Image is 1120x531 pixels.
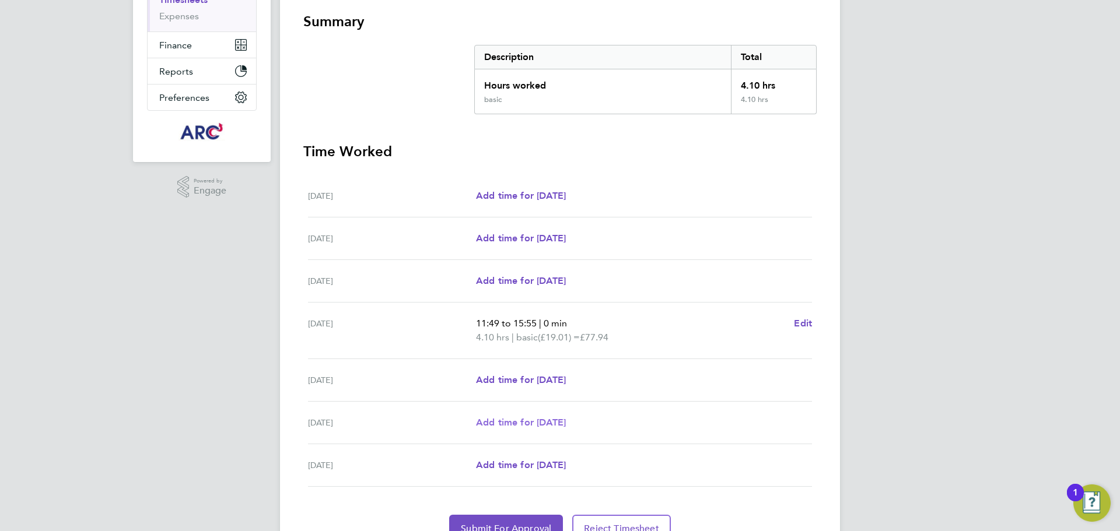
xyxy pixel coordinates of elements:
span: | [512,332,514,343]
div: [DATE] [308,231,476,245]
span: Reports [159,66,193,77]
span: Powered by [194,176,226,186]
span: Add time for [DATE] [476,275,566,286]
div: basic [484,95,502,104]
span: (£19.01) = [538,332,580,343]
div: [DATE] [308,274,476,288]
span: Add time for [DATE] [476,417,566,428]
button: Preferences [148,85,256,110]
h3: Time Worked [303,142,817,161]
span: Add time for [DATE] [476,190,566,201]
a: Expenses [159,10,199,22]
span: 4.10 hrs [476,332,509,343]
a: Powered byEngage [177,176,227,198]
div: [DATE] [308,416,476,430]
span: Add time for [DATE] [476,374,566,385]
span: 11:49 to 15:55 [476,318,537,329]
span: Engage [194,186,226,196]
a: Add time for [DATE] [476,373,566,387]
span: Finance [159,40,192,51]
div: [DATE] [308,317,476,344]
h3: Summary [303,12,817,31]
div: Total [731,45,816,69]
a: Edit [794,317,812,330]
div: [DATE] [308,373,476,387]
a: Add time for [DATE] [476,458,566,472]
div: 4.10 hrs [731,95,816,114]
a: Go to home page [147,122,257,141]
a: Add time for [DATE] [476,189,566,203]
div: 1 [1073,493,1078,508]
a: Add time for [DATE] [476,274,566,288]
span: | [539,318,541,329]
div: [DATE] [308,458,476,472]
div: Hours worked [475,69,731,95]
div: [DATE] [308,189,476,203]
button: Reports [148,58,256,84]
span: 0 min [544,318,567,329]
img: arcgroup-logo-retina.png [178,122,226,141]
button: Open Resource Center, 1 new notification [1073,484,1111,522]
a: Add time for [DATE] [476,231,566,245]
span: £77.94 [580,332,608,343]
div: Summary [474,45,817,114]
button: Finance [148,32,256,58]
span: Add time for [DATE] [476,233,566,244]
span: Add time for [DATE] [476,459,566,470]
span: Edit [794,318,812,329]
div: Description [475,45,731,69]
span: Preferences [159,92,209,103]
div: 4.10 hrs [731,69,816,95]
a: Add time for [DATE] [476,416,566,430]
span: basic [516,330,538,344]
